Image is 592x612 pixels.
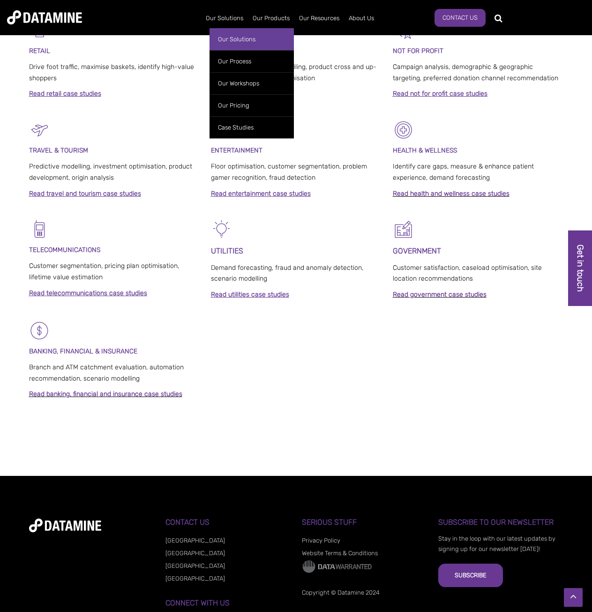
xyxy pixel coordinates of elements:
a: Contact us [435,9,486,27]
h3: Subscribe to our Newsletter [438,518,563,527]
a: Privacy Policy [302,537,340,544]
span: Branch and ATM catchment evaluation, automation recommendation, scenario modelling [29,363,184,382]
span: Drive foot traffic, maximise baskets, identify high-value shoppers [29,63,194,82]
a: Read utilities case studies [211,291,289,298]
span: Floor optimisation, customer segmentation, problem gamer recognition, fraud detection [211,162,367,182]
p: Stay in the loop with our latest updates by signing up for our newsletter [DATE]! [438,534,563,554]
a: Our Solutions [201,6,248,31]
a: Read not for profit case studies [393,90,487,98]
a: Our Resources [294,6,344,31]
h3: Serious Stuff [302,518,427,527]
img: Banking & Financial [29,320,50,341]
a: Our Pricing [210,94,294,116]
span: Identify care gaps, measure & enhance patient experience, demand forecasting [393,162,534,182]
img: Healthcare [393,119,414,140]
a: Read entertainment case studies [211,190,311,198]
a: About Us [344,6,379,31]
strong: GOVERNMENT [393,246,441,255]
span: ENTERTAINMENT [211,146,262,154]
a: [GEOGRAPHIC_DATA] [165,575,225,582]
a: Read government case studies [393,291,487,298]
a: Get in touch [568,230,592,306]
a: Read retail case studies [29,90,101,98]
img: Energy [211,219,232,240]
a: [GEOGRAPHIC_DATA] [165,550,225,557]
h3: Contact Us [165,518,291,527]
span: NOT FOR PROFIT [393,47,443,55]
span: Predictive modelling, investment optimisation, product development, origin analysis [29,162,192,182]
button: Subscribe [438,564,503,587]
a: Our Workshops [210,72,294,94]
img: Telecomms [29,219,50,240]
span: Demand forecasting, fraud and anomaly detection, scenario modelling [211,264,363,283]
a: Read travel and tourism case studies [29,190,141,198]
h3: Connect with us [165,599,291,607]
span: BANKING, FINANCIAL & INSURANCE [29,347,137,355]
span: TELECOMMUNICATIONS [29,246,100,254]
span: Customer segmentation, pricing plan optimisation, lifetime value estimation [29,262,179,281]
a: Our Products [248,6,294,31]
strong: HEALTH & WELLNESS [393,146,457,154]
a: Website Terms & Conditions [302,550,378,557]
a: Read banking, financial and insurance case studies [29,390,182,398]
span: UTILITIES [211,246,243,255]
img: Data Warranted Logo [302,559,372,574]
a: [GEOGRAPHIC_DATA] [165,537,225,544]
span: Customer satisfaction, caseload optimisation, site location recommendations [393,264,542,283]
a: Our Process [210,50,294,72]
a: Read health and wellness case studies [393,190,510,198]
span: Campaign analysis, demographic & geographic targeting, preferred donation channel recommendation [393,63,558,82]
p: Copyright © Datamine 2024 [302,588,427,598]
a: Our Solutions [210,28,294,50]
img: Datamine [7,10,82,24]
a: Case Studies [210,116,294,138]
img: Government [393,219,414,240]
a: Read telecommunications case studies [29,289,147,297]
a: [GEOGRAPHIC_DATA] [165,562,225,569]
img: Travel & Tourism [29,119,50,140]
span: RETAIL [29,47,50,55]
span: TRAVEL & TOURISM [29,146,88,154]
img: datamine-logo-white [29,519,101,532]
